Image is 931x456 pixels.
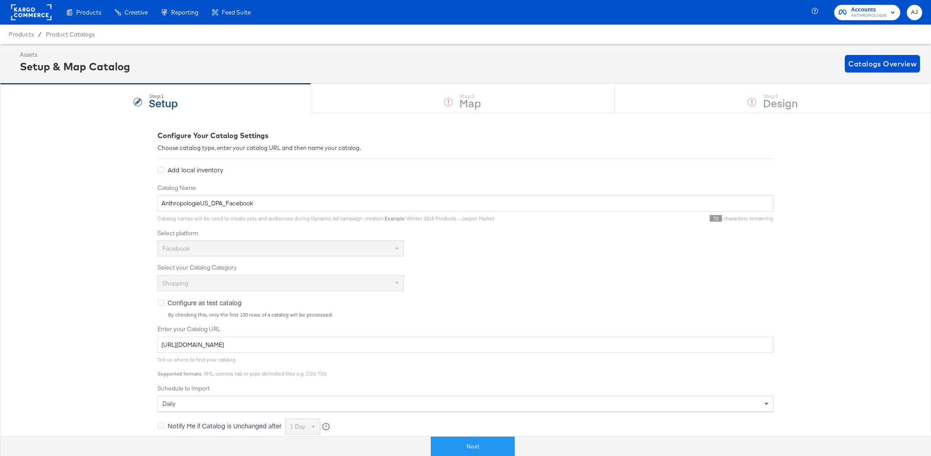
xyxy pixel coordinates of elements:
div: Choose catalog type, enter your catalog URL and then name your catalog. [158,144,773,152]
a: Product Catalogs [46,31,95,38]
div: Step: 1 [149,93,178,99]
span: Catalogs Overview [848,58,916,70]
span: AJ [910,7,919,18]
span: ANTHROPOLOGIE [851,12,887,19]
input: Name your catalog e.g. My Dynamic Product Catalog [158,195,773,212]
div: By checking this, only the first 100 rows of a catalog will be processed. [168,312,773,318]
span: Products [76,9,101,16]
span: Tell us where to find your catalog. : XML, comma, tab or pipe delimited files e.g. CSV, TSV. [158,356,327,377]
strong: Setup [149,95,178,110]
span: 72 [710,215,722,222]
span: Shopping [162,279,188,287]
label: Catalog Name [158,184,773,192]
div: Setup & Map Catalog [20,59,130,74]
span: daily [162,400,176,408]
label: Schedule to Import [158,384,773,393]
button: AJ [907,5,922,20]
span: / [34,31,46,38]
span: Facebook [162,244,190,252]
strong: Supported formats [158,370,202,377]
label: Select your Catalog Category [158,263,773,272]
span: Catalog names will be used to create sets and audiences during Dynamic Ad campaign creation. : Wi... [158,215,495,222]
button: Catalogs Overview [845,55,920,73]
span: Creative [125,9,148,16]
strong: Example [385,215,404,222]
span: Reporting [171,9,198,16]
div: Configure Your Catalog Settings [158,131,773,141]
div: characters remaining [495,215,773,222]
span: 1 day [290,423,305,430]
input: Enter Catalog URL, e.g. http://www.example.com/products.xml [158,337,773,353]
span: Add local inventory [168,165,223,174]
button: AccountsANTHROPOLOGIE [834,5,900,20]
div: Assets [20,51,130,59]
span: Notify Me if Catalog is Unchanged after [168,421,282,430]
label: Enter your Catalog URL [158,325,773,333]
span: Accounts [851,5,887,15]
span: Products [9,31,34,38]
label: Select platform [158,229,773,237]
span: Configure as test catalog [168,298,242,307]
span: Feed Suite [222,9,251,16]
